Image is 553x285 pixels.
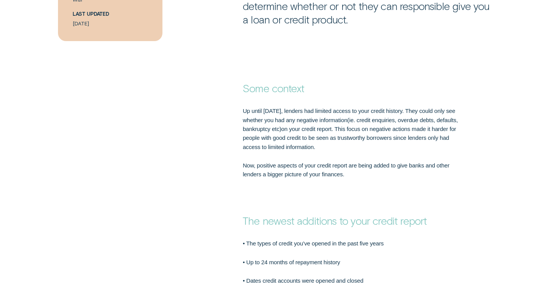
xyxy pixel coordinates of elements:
[73,20,148,27] p: [DATE]
[243,258,458,267] p: • Up to 24 months of repayment history
[279,126,281,132] span: )
[243,276,458,285] p: • Dates credit accounts were opened and closed
[243,214,427,227] strong: The newest additions to your credit report
[243,82,304,94] strong: Some context
[73,11,148,17] h5: Last Updated
[243,106,458,151] p: Up until [DATE], lenders had limited access to your credit history. They could only see whether y...
[347,117,349,123] span: (
[243,161,458,179] p: Now, positive aspects of your credit report are being added to give banks and other lenders a big...
[243,239,458,248] p: • The types of credit you’ve opened in the past five years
